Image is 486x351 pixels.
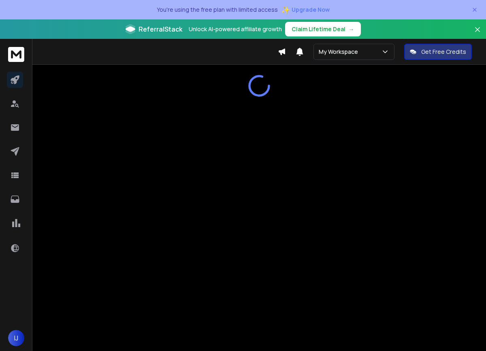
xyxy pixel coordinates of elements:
[281,4,290,15] span: ✨
[404,44,472,60] button: Get Free Credits
[472,24,483,44] button: Close banner
[421,48,466,56] p: Get Free Credits
[349,25,354,33] span: →
[281,2,330,18] button: ✨Upgrade Now
[319,48,361,56] p: My Workspace
[157,6,278,14] p: You're using the free plan with limited access
[189,25,282,33] p: Unlock AI-powered affiliate growth
[8,330,24,346] button: IJ
[139,24,182,34] span: ReferralStack
[292,6,330,14] span: Upgrade Now
[285,22,361,36] button: Claim Lifetime Deal→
